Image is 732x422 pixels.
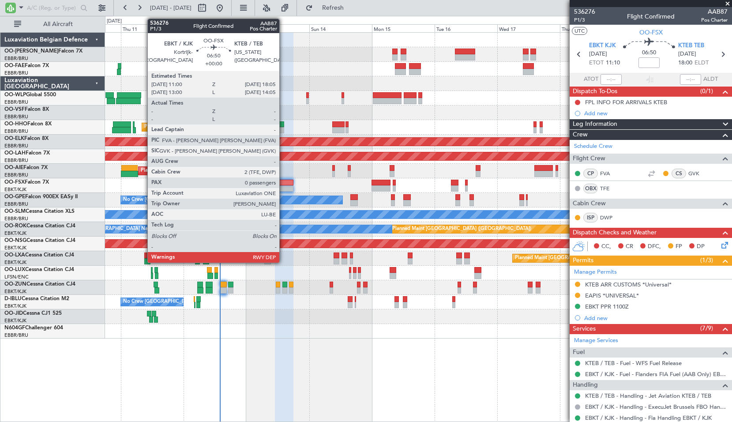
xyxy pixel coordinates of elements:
div: Fri 12 [184,24,246,32]
span: ETOT [589,59,604,68]
span: Fuel [573,347,585,358]
a: EBBR/BRU [4,143,28,149]
span: ELDT [694,59,709,68]
a: OO-VSFFalcon 8X [4,107,49,112]
a: EBKT/KJK [4,245,26,251]
a: EBBR/BRU [4,201,28,207]
span: Cabin Crew [573,199,606,209]
span: OO-WLP [4,92,26,98]
a: N604GFChallenger 604 [4,325,63,331]
div: Mon 15 [372,24,435,32]
a: OO-LAHFalcon 7X [4,151,50,156]
span: OO-NSG [4,238,26,243]
a: OO-FSXFalcon 7X [4,180,49,185]
span: OO-SLM [4,209,26,214]
a: KTEB / TEB - Fuel - WFS Fuel Release [585,359,682,367]
span: DFC, [648,242,661,251]
div: Thu 11 [121,24,184,32]
a: LFSN/ENC [4,274,29,280]
div: Flight Confirmed [627,12,675,21]
span: 536276 [574,7,595,16]
a: EBBR/BRU [4,128,28,135]
a: EBKT/KJK [4,317,26,324]
a: OO-HHOFalcon 8X [4,121,52,127]
span: OO-ROK [4,223,26,229]
span: 11:10 [606,59,620,68]
a: OO-SLMCessna Citation XLS [4,209,75,214]
a: D-IBLUCessna Citation M2 [4,296,69,301]
div: No Crew [GEOGRAPHIC_DATA] ([GEOGRAPHIC_DATA] National) [123,295,271,309]
div: Planned Maint Geneva (Cointrin) [144,121,217,134]
div: Wed 17 [497,24,560,32]
span: OO-[PERSON_NAME] [4,49,58,54]
a: OO-NSGCessna Citation CJ4 [4,238,75,243]
span: OO-FSX [639,28,663,37]
span: 06:50 [642,49,656,57]
span: P1/3 [574,16,595,24]
span: OO-LUX [4,267,25,272]
div: [DATE] [107,18,122,25]
a: TFE [600,185,620,192]
span: Handling [573,380,598,390]
span: Dispatch Checks and Weather [573,228,657,238]
span: OO-VSF [4,107,25,112]
span: Crew [573,130,588,140]
a: OO-WLPGlobal 5500 [4,92,56,98]
span: Pos Charter [701,16,728,24]
div: Add new [584,314,728,322]
span: ATOT [584,75,598,84]
input: A/C (Reg. or Type) [27,1,78,15]
a: Manage Permits [574,268,617,277]
div: FPL INFO FOR ARRIVALS KTEB [585,98,667,106]
span: OO-ZUN [4,282,26,287]
span: AAB87 [701,7,728,16]
div: Sun 14 [309,24,372,32]
span: EBKT KJK [589,41,616,50]
span: Dispatch To-Dos [573,87,617,97]
div: No Crew [GEOGRAPHIC_DATA] ([GEOGRAPHIC_DATA] National) [123,193,271,207]
span: OO-GPE [4,194,25,200]
span: 18:00 [678,59,692,68]
a: EBKT / KJK - Fuel - Flanders FIA Fuel (AAB Only) EBKT / KJK [585,370,728,378]
a: KTEB / TEB - Handling - Jet Aviation KTEB / TEB [585,392,711,399]
input: --:-- [601,74,622,85]
div: KTEB ARR CUSTOMS *Universal* [585,281,672,288]
a: EBKT/KJK [4,303,26,309]
a: EBKT / KJK - Handling - Fia Handling EBKT / KJK [585,414,712,422]
a: EBBR/BRU [4,157,28,164]
button: Refresh [301,1,354,15]
a: OO-ELKFalcon 8X [4,136,49,141]
span: OO-JID [4,311,23,316]
a: EBBR/BRU [4,332,28,339]
span: OO-FAE [4,63,25,68]
div: Planned Maint [GEOGRAPHIC_DATA] ([GEOGRAPHIC_DATA]) [392,222,531,236]
span: (7/9) [700,324,713,333]
a: Schedule Crew [574,142,612,151]
a: EBBR/BRU [4,215,28,222]
div: OBX [583,184,598,193]
span: OO-AIE [4,165,23,170]
span: CC, [601,242,611,251]
span: CR [626,242,633,251]
span: D-IBLU [4,296,22,301]
span: Flight Crew [573,154,605,164]
a: OO-JIDCessna CJ1 525 [4,311,62,316]
div: Planned Maint [GEOGRAPHIC_DATA] ([GEOGRAPHIC_DATA]) [141,164,280,177]
span: OO-ELK [4,136,24,141]
a: EBKT / KJK - Handling - ExecuJet Brussels FBO Handling Abelag [585,403,728,411]
div: Thu 18 [560,24,623,32]
button: All Aircraft [10,17,96,31]
div: EBKT PPR 1100Z [585,303,629,310]
span: DP [697,242,705,251]
span: [DATE] [589,50,607,59]
a: FVA [600,170,620,177]
span: (0/1) [700,87,713,96]
span: OO-FSX [4,180,25,185]
a: EBBR/BRU [4,70,28,76]
a: OO-LXACessna Citation CJ4 [4,252,74,258]
a: EBBR/BRU [4,99,28,105]
span: FP [676,242,682,251]
a: OO-[PERSON_NAME]Falcon 7X [4,49,83,54]
a: EBKT/KJK [4,230,26,237]
a: OO-ZUNCessna Citation CJ4 [4,282,75,287]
